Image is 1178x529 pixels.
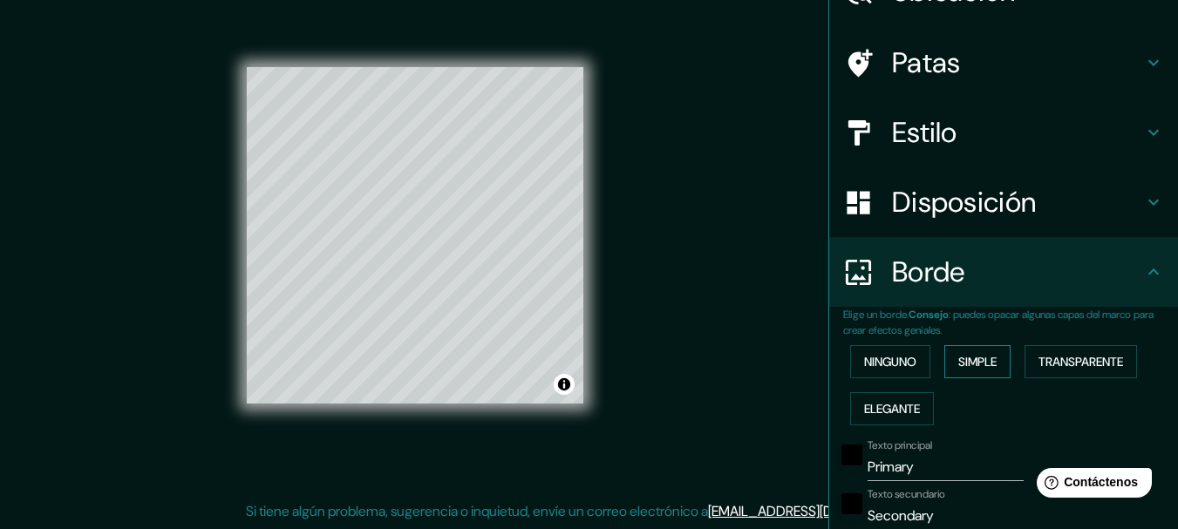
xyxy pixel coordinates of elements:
iframe: Lanzador de widgets de ayuda [1023,461,1159,510]
button: negro [841,493,862,514]
button: Transparente [1025,345,1137,378]
div: Estilo [829,98,1178,167]
font: Transparente [1038,354,1123,370]
div: Borde [829,237,1178,307]
div: Patas [829,28,1178,98]
a: [EMAIL_ADDRESS][DOMAIN_NAME] [708,502,923,520]
font: Disposición [892,184,1036,220]
font: Texto principal [868,438,932,452]
font: Elegante [864,401,920,417]
font: : puedes opacar algunas capas del marco para crear efectos geniales. [843,308,1154,337]
font: Elige un borde. [843,308,909,322]
font: Borde [892,254,965,290]
button: Ninguno [850,345,930,378]
font: Simple [958,354,997,370]
font: Ninguno [864,354,916,370]
button: Activar o desactivar atribución [554,374,575,395]
font: Si tiene algún problema, sugerencia o inquietud, envíe un correo electrónico a [246,502,708,520]
button: negro [841,444,862,465]
button: Simple [944,345,1011,378]
font: Consejo [909,308,949,322]
div: Disposición [829,167,1178,237]
button: Elegante [850,392,934,425]
font: Estilo [892,114,957,151]
font: Texto secundario [868,487,945,501]
font: Patas [892,44,961,81]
